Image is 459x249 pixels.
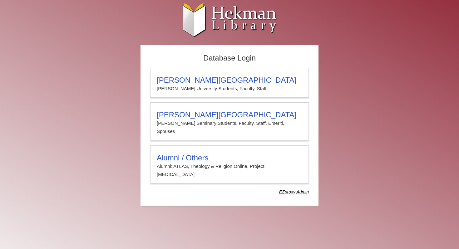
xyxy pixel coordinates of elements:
[157,110,302,119] h3: [PERSON_NAME][GEOGRAPHIC_DATA]
[157,154,302,162] h3: Alumni / Others
[157,154,302,179] summary: Alumni / OthersAlumni: ATLAS, Theology & Religion Online, Project [MEDICAL_DATA]
[157,162,302,179] p: Alumni: ATLAS, Theology & Religion Online, Project [MEDICAL_DATA]
[157,119,302,136] p: [PERSON_NAME] Seminary Students, Faculty, Staff, Emeriti, Spouses
[157,76,302,85] h3: [PERSON_NAME][GEOGRAPHIC_DATA]
[157,85,302,93] p: [PERSON_NAME] University Students, Faculty, Staff
[279,189,309,194] dfn: Use Alumni login
[150,102,309,141] a: [PERSON_NAME][GEOGRAPHIC_DATA][PERSON_NAME] Seminary Students, Faculty, Staff, Emeriti, Spouses
[147,52,312,65] h2: Database Login
[150,68,309,98] a: [PERSON_NAME][GEOGRAPHIC_DATA][PERSON_NAME] University Students, Faculty, Staff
